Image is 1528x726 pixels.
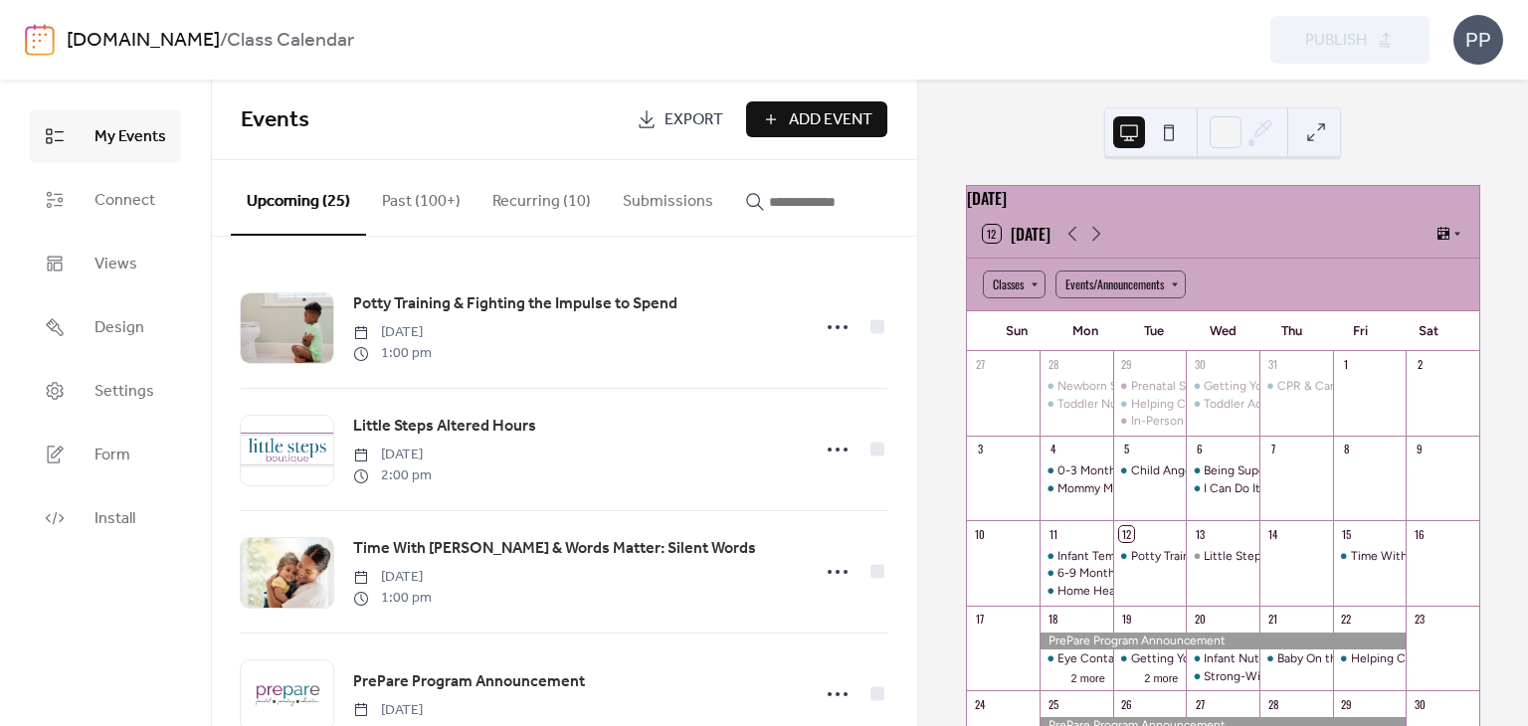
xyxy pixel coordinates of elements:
[1339,442,1354,456] div: 8
[1131,548,1387,565] div: Potty Training & Fighting the Impulse to Spend
[95,189,155,213] span: Connect
[1131,462,1307,479] div: Child Anger & Creating Honesty
[1186,548,1259,565] div: Little Steps Altered Hours
[353,670,585,694] span: PrePare Program Announcement
[1119,696,1134,711] div: 26
[1040,378,1113,395] div: Newborn Sickness & Teething Time
[1204,650,1363,667] div: Infant Nutrition & Budget 101
[353,700,423,721] span: [DATE]
[1063,668,1113,685] button: 2 more
[1192,526,1207,541] div: 13
[1113,396,1187,413] div: Helping Children Process Change & Siblings
[1265,442,1280,456] div: 7
[95,507,135,531] span: Install
[1119,357,1134,372] div: 29
[1113,413,1187,430] div: In-Person Prenatal Series
[1339,612,1354,627] div: 22
[1339,357,1354,372] div: 1
[1119,612,1134,627] div: 19
[1040,565,1113,582] div: 6-9 Month & 9-12 Month Infant Expectations
[1131,413,1268,430] div: In-Person Prenatal Series
[353,588,432,609] span: 1:00 pm
[1120,311,1189,351] div: Tue
[1192,357,1207,372] div: 30
[30,109,181,163] a: My Events
[231,160,366,236] button: Upcoming (25)
[1113,378,1187,395] div: Prenatal Series
[1051,311,1120,351] div: Mon
[1192,442,1207,456] div: 6
[353,537,756,561] span: Time With [PERSON_NAME] & Words Matter: Silent Words
[1453,15,1503,65] div: PP
[1412,357,1427,372] div: 2
[353,536,756,562] a: Time With [PERSON_NAME] & Words Matter: Silent Words
[1189,311,1257,351] div: Wed
[1333,548,1407,565] div: Time With Toddler & Words Matter: Silent Words
[95,253,137,276] span: Views
[1046,696,1060,711] div: 25
[1265,526,1280,541] div: 14
[353,414,536,440] a: Little Steps Altered Hours
[1333,650,1407,667] div: Helping Children Process Change & Siblings
[1204,378,1469,395] div: Getting Your Child to Eat & Creating Confidence
[1040,548,1113,565] div: Infant Temperament & Creating Courage
[1046,526,1060,541] div: 11
[1412,442,1427,456] div: 9
[1113,462,1187,479] div: Child Anger & Creating Honesty
[1204,668,1489,685] div: Strong-Willed Children & Bonding With Your Toddler
[67,22,220,60] a: [DOMAIN_NAME]
[95,125,166,149] span: My Events
[241,98,309,142] span: Events
[1277,650,1499,667] div: Baby On the Move & Staying Out of Debt
[976,220,1057,248] button: 12[DATE]
[30,491,181,545] a: Install
[1131,396,1372,413] div: Helping Children Process Change & Siblings
[353,567,432,588] span: [DATE]
[983,311,1051,351] div: Sun
[1257,311,1326,351] div: Thu
[1040,480,1113,497] div: Mommy Milestones & Creating Kindness
[665,108,723,132] span: Export
[1265,357,1280,372] div: 31
[1040,633,1406,649] div: PrePare Program Announcement
[1040,583,1113,600] div: Home Health & Anger Management
[1131,650,1397,667] div: Getting Your Child to Eat & Creating Confidence
[30,428,181,481] a: Form
[1057,583,1238,600] div: Home Health & [MEDICAL_DATA]
[967,186,1479,210] div: [DATE]
[95,444,130,467] span: Form
[973,696,988,711] div: 24
[607,160,729,234] button: Submissions
[1057,462,1297,479] div: 0-3 Month & 3-6 Month Infant Expectations
[1046,357,1060,372] div: 28
[1186,378,1259,395] div: Getting Your Child to Eat & Creating Confidence
[1259,650,1333,667] div: Baby On the Move & Staying Out of Debt
[1040,650,1113,667] div: Eye Contact Means Love & Words Matter: Magic Words
[1057,565,1301,582] div: 6-9 Month & 9-12 Month Infant Expectations
[1186,462,1259,479] div: Being Super Mom & Credit Scores: the Good, the Bad, the Ugly
[353,465,432,486] span: 2:00 pm
[353,343,432,364] span: 1:00 pm
[1204,548,1347,565] div: Little Steps Altered Hours
[973,612,988,627] div: 17
[1265,696,1280,711] div: 28
[1057,650,1359,667] div: Eye Contact Means Love & Words Matter: Magic Words
[1119,442,1134,456] div: 5
[1204,396,1431,413] div: Toddler Accidents & Your Financial Future
[95,316,144,340] span: Design
[973,442,988,456] div: 3
[95,380,154,404] span: Settings
[1131,378,1213,395] div: Prenatal Series
[973,357,988,372] div: 27
[1119,526,1134,541] div: 12
[353,322,432,343] span: [DATE]
[30,173,181,227] a: Connect
[220,22,227,60] b: /
[353,415,536,439] span: Little Steps Altered Hours
[1412,612,1427,627] div: 23
[353,445,432,465] span: [DATE]
[1339,526,1354,541] div: 15
[1277,378,1400,395] div: CPR & Car Seat Safety
[1136,668,1186,685] button: 2 more
[1046,442,1060,456] div: 4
